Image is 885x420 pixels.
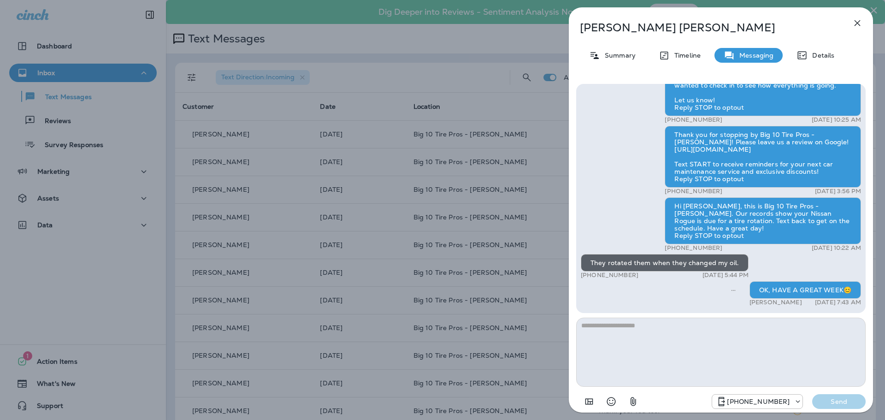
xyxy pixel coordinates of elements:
[670,52,701,59] p: Timeline
[702,272,749,279] p: [DATE] 5:44 PM
[600,52,636,59] p: Summary
[749,281,861,299] div: OK, HAVE A GREAT WEEK😊
[581,254,749,272] div: They rotated them when they changed my oil.
[735,52,773,59] p: Messaging
[602,392,620,411] button: Select an emoji
[665,188,722,195] p: [PHONE_NUMBER]
[815,188,861,195] p: [DATE] 3:56 PM
[665,126,861,188] div: Thank you for stopping by Big 10 Tire Pros - [PERSON_NAME]! Please leave us a review on Google! [...
[731,285,736,294] span: Sent
[581,272,638,279] p: [PHONE_NUMBER]
[812,116,861,124] p: [DATE] 10:25 AM
[665,197,861,244] div: Hi [PERSON_NAME], this is Big 10 Tire Pros - [PERSON_NAME]. Our records show your Nissan Rogue is...
[665,244,722,252] p: [PHONE_NUMBER]
[727,398,790,405] p: [PHONE_NUMBER]
[580,21,832,34] p: [PERSON_NAME] [PERSON_NAME]
[665,116,722,124] p: [PHONE_NUMBER]
[808,52,834,59] p: Details
[749,299,802,306] p: [PERSON_NAME]
[815,299,861,306] p: [DATE] 7:43 AM
[712,396,802,407] div: +1 (601) 808-4212
[812,244,861,252] p: [DATE] 10:22 AM
[580,392,598,411] button: Add in a premade template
